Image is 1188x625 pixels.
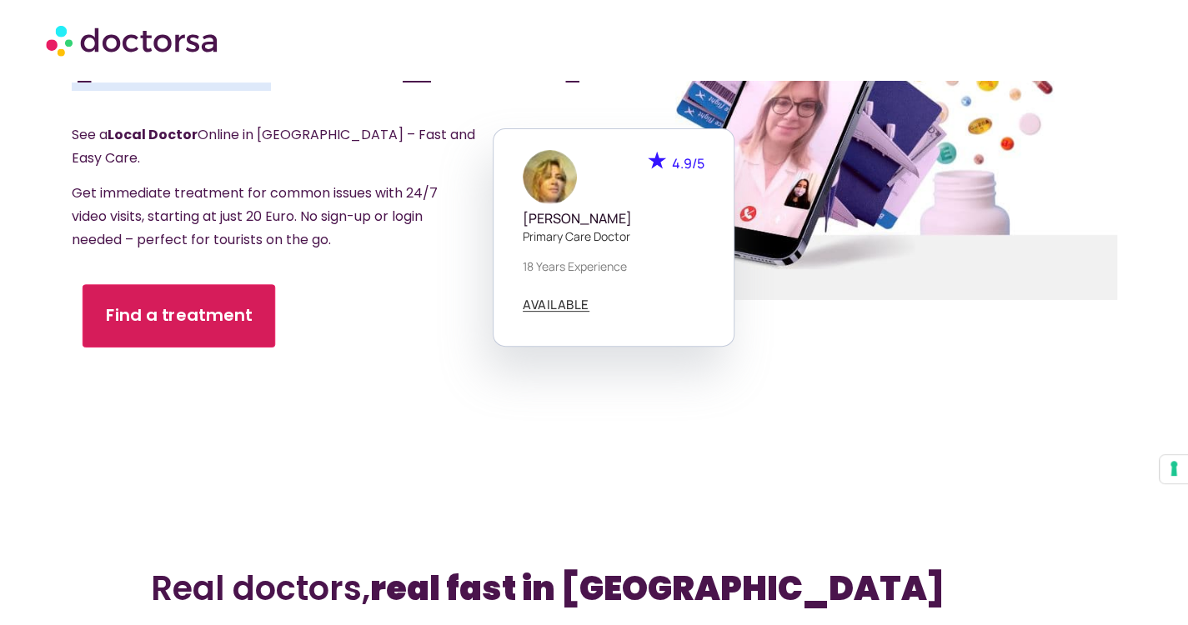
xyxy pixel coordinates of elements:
span: See a Online in [GEOGRAPHIC_DATA] – Fast and Easy Care. [72,125,475,167]
span: AVAILABLE [523,298,589,311]
p: Primary care doctor [523,227,704,245]
h2: Real doctors, [151,568,1037,608]
strong: Local Doctor [108,125,198,144]
b: real fast in [GEOGRAPHIC_DATA] [370,565,945,612]
iframe: Customer reviews powered by Trustpilot [153,495,1036,518]
a: AVAILABLE [523,298,589,312]
span: 4.9/5 [672,154,704,172]
span: Find a treatment [105,303,252,327]
p: 18 years experience [523,257,704,275]
a: Find a treatment [82,284,274,347]
h5: [PERSON_NAME] [523,211,704,227]
span: Get immediate treatment for common issues with 24/7 video visits, starting at just 20 Euro. No si... [72,183,438,249]
button: Your consent preferences for tracking technologies [1160,455,1188,483]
